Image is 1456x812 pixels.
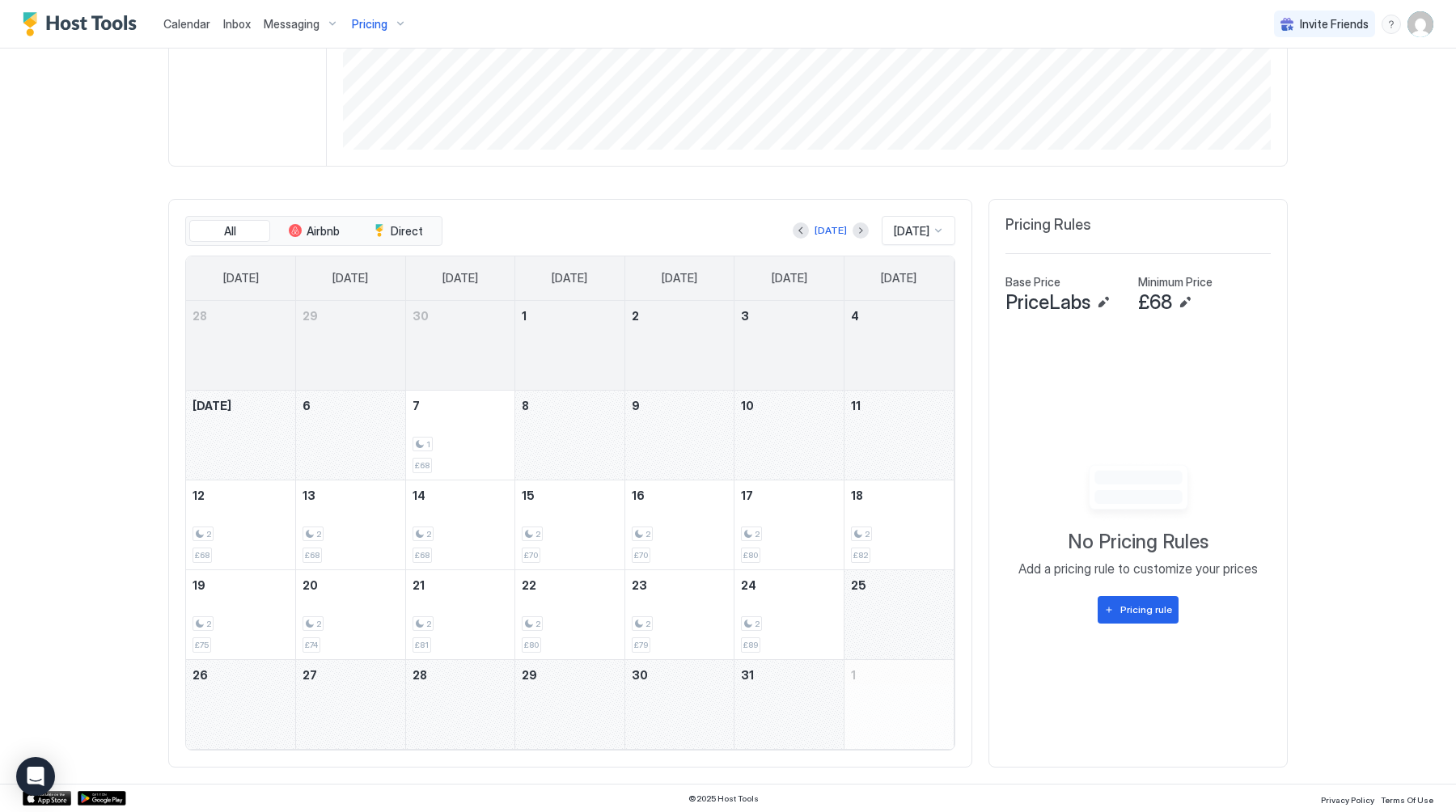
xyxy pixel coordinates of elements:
[413,578,425,592] span: 21
[632,399,640,412] span: 9
[844,301,954,331] a: October 4, 2025
[515,301,625,391] td: October 1, 2025
[16,757,55,796] div: Open Intercom Messenger
[186,570,295,600] a: October 19, 2025
[1018,560,1258,577] span: Add a pricing rule to customize your prices
[316,619,321,629] span: 2
[189,220,270,243] button: All
[734,301,844,391] td: October 3, 2025
[305,550,320,560] span: £68
[734,301,844,331] a: October 3, 2025
[851,488,863,502] span: 18
[625,570,734,600] a: October 23, 2025
[413,399,420,412] span: 7
[1069,460,1208,523] div: Empty image
[624,480,734,569] td: October 16, 2025
[316,256,384,300] a: Monday
[273,220,354,243] button: Airbnb
[186,480,296,569] td: October 12, 2025
[844,570,954,600] a: October 25, 2025
[632,488,645,502] span: 16
[193,578,205,592] span: 19
[223,17,251,31] span: Inbox
[1005,290,1090,315] span: PriceLabs
[316,529,321,539] span: 2
[741,309,749,323] span: 3
[645,529,650,539] span: 2
[405,480,515,569] td: October 14, 2025
[522,399,529,412] span: 8
[358,220,438,243] button: Direct
[303,309,318,323] span: 29
[163,15,210,32] a: Calendar
[193,488,205,502] span: 12
[645,619,650,629] span: 2
[78,791,126,806] a: Google Play Store
[186,301,296,391] td: September 28, 2025
[1321,795,1374,805] span: Privacy Policy
[426,256,494,300] a: Tuesday
[515,569,625,659] td: October 22, 2025
[688,793,759,804] span: © 2025 Host Tools
[195,550,210,560] span: £68
[332,271,368,285] span: [DATE]
[734,391,844,421] a: October 10, 2025
[881,271,916,285] span: [DATE]
[772,271,807,285] span: [DATE]
[185,216,442,247] div: tab-group
[296,660,405,690] a: October 27, 2025
[741,668,754,682] span: 31
[1382,15,1401,34] div: menu
[851,309,859,323] span: 4
[264,17,320,32] span: Messaging
[223,271,259,285] span: [DATE]
[844,390,954,480] td: October 11, 2025
[405,569,515,659] td: October 21, 2025
[296,570,405,600] a: October 20, 2025
[1005,216,1091,235] span: Pricing Rules
[515,660,624,690] a: October 29, 2025
[1381,790,1433,807] a: Terms Of Use
[741,399,754,412] span: 10
[734,570,844,600] a: October 24, 2025
[23,791,71,806] a: App Store
[851,668,856,682] span: 1
[193,399,231,412] span: [DATE]
[1138,290,1172,315] span: £68
[195,640,209,650] span: £75
[894,224,929,239] span: [DATE]
[632,309,639,323] span: 2
[853,222,869,239] button: Next month
[634,550,648,560] span: £70
[207,256,275,300] a: Sunday
[296,659,406,749] td: October 27, 2025
[625,391,734,421] a: October 9, 2025
[406,301,515,331] a: September 30, 2025
[851,399,861,412] span: 11
[734,480,844,510] a: October 17, 2025
[413,488,425,502] span: 14
[426,529,431,539] span: 2
[634,640,648,650] span: £79
[624,301,734,391] td: October 2, 2025
[851,578,866,592] span: 25
[844,569,954,659] td: October 25, 2025
[1098,596,1179,624] button: Pricing rule
[23,12,144,36] a: Host Tools Logo
[426,619,431,629] span: 2
[1138,275,1213,290] span: Minimum Price
[522,309,527,323] span: 1
[625,660,734,690] a: October 30, 2025
[844,301,954,391] td: October 4, 2025
[413,309,429,323] span: 30
[632,578,647,592] span: 23
[515,570,624,600] a: October 22, 2025
[1300,17,1369,32] span: Invite Friends
[844,659,954,749] td: November 1, 2025
[406,391,515,421] a: October 7, 2025
[391,224,423,239] span: Direct
[415,460,430,471] span: £68
[844,660,954,690] a: November 1, 2025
